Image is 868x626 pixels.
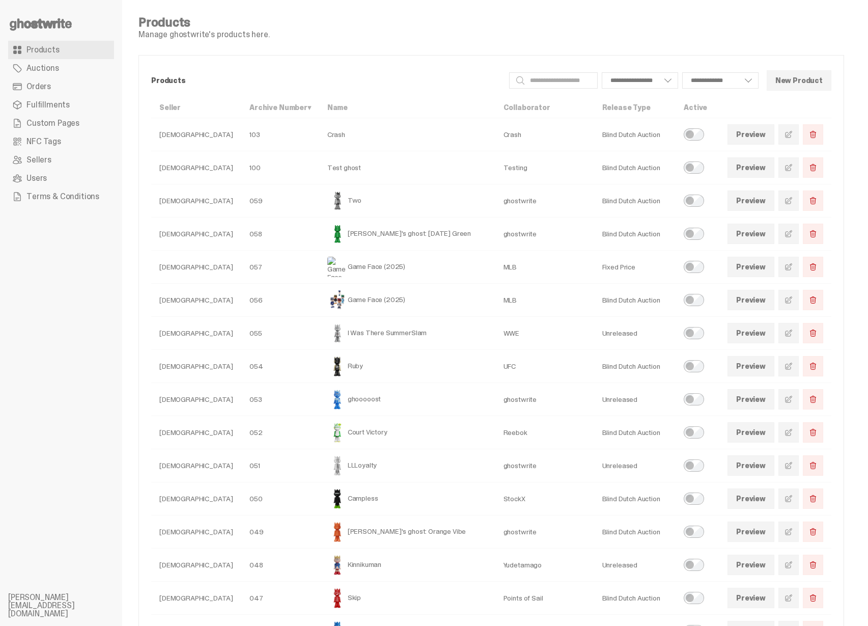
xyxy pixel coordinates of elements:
td: [DEMOGRAPHIC_DATA] [151,449,241,482]
a: Preview [727,389,774,410]
td: Blind Dutch Auction [594,151,676,184]
td: [DEMOGRAPHIC_DATA] [151,350,241,383]
td: 050 [241,482,319,515]
img: LLLoyalty [327,455,348,476]
td: Reebok [495,416,594,449]
td: [DEMOGRAPHIC_DATA] [151,482,241,515]
a: Orders [8,77,114,96]
td: WWE [495,317,594,350]
a: Products [8,41,114,59]
button: Delete Product [803,588,823,608]
img: Ruby [327,356,348,376]
td: ghostwrite [495,383,594,416]
li: [PERSON_NAME][EMAIL_ADDRESS][DOMAIN_NAME] [8,593,130,618]
td: Unreleased [594,549,676,582]
td: ghooooost [319,383,495,416]
span: Users [26,174,47,182]
td: ghostwrite [495,515,594,549]
td: [DEMOGRAPHIC_DATA] [151,383,241,416]
td: Blind Dutch Auction [594,284,676,317]
td: [DEMOGRAPHIC_DATA] [151,549,241,582]
a: Preview [727,422,774,443]
td: 055 [241,317,319,350]
td: 054 [241,350,319,383]
span: Products [26,46,60,54]
td: ghostwrite [495,449,594,482]
a: Terms & Conditions [8,187,114,206]
td: Fixed Price [594,251,676,284]
td: [DEMOGRAPHIC_DATA] [151,217,241,251]
th: Release Type [594,97,676,118]
td: Blind Dutch Auction [594,350,676,383]
td: Crash [319,118,495,151]
span: Auctions [26,64,59,72]
td: Ruby [319,350,495,383]
a: Preview [727,124,774,145]
td: [DEMOGRAPHIC_DATA] [151,582,241,615]
img: Court Victory [327,422,348,443]
td: [DEMOGRAPHIC_DATA] [151,184,241,217]
td: Blind Dutch Auction [594,184,676,217]
button: Delete Product [803,389,823,410]
td: Two [319,184,495,217]
a: Preview [727,157,774,178]
td: Unreleased [594,317,676,350]
td: 100 [241,151,319,184]
a: Preview [727,488,774,509]
td: 051 [241,449,319,482]
td: 058 [241,217,319,251]
td: Blind Dutch Auction [594,482,676,515]
img: Game Face (2025) [327,257,348,277]
p: Products [151,77,501,84]
span: Terms & Conditions [26,193,99,201]
a: Preview [727,257,774,277]
td: Campless [319,482,495,515]
img: Campless [327,488,348,509]
a: Custom Pages [8,114,114,132]
a: Preview [727,323,774,343]
td: Game Face (2025) [319,284,495,317]
button: Delete Product [803,257,823,277]
button: Delete Product [803,323,823,343]
td: Game Face (2025) [319,251,495,284]
td: Unreleased [594,449,676,482]
button: Delete Product [803,124,823,145]
button: Delete Product [803,422,823,443]
td: 049 [241,515,319,549]
td: [PERSON_NAME]'s ghost: [DATE] Green [319,217,495,251]
img: Schrödinger's ghost: Sunday Green [327,224,348,244]
img: I Was There SummerSlam [327,323,348,343]
td: MLB [495,251,594,284]
img: Skip [327,588,348,608]
td: Test ghost [319,151,495,184]
img: Schrödinger's ghost: Orange Vibe [327,522,348,542]
td: 053 [241,383,319,416]
td: [DEMOGRAPHIC_DATA] [151,284,241,317]
a: Preview [727,555,774,575]
td: I Was There SummerSlam [319,317,495,350]
a: Fulfillments [8,96,114,114]
td: Testing [495,151,594,184]
td: [PERSON_NAME]'s ghost: Orange Vibe [319,515,495,549]
td: Blind Dutch Auction [594,217,676,251]
td: 047 [241,582,319,615]
span: Orders [26,83,51,91]
td: 103 [241,118,319,151]
a: Preview [727,522,774,542]
td: Blind Dutch Auction [594,582,676,615]
td: Blind Dutch Auction [594,515,676,549]
td: 052 [241,416,319,449]
a: Users [8,169,114,187]
td: ghostwrite [495,184,594,217]
td: StockX [495,482,594,515]
td: Skip [319,582,495,615]
td: [DEMOGRAPHIC_DATA] [151,151,241,184]
button: Delete Product [803,455,823,476]
td: 056 [241,284,319,317]
button: Delete Product [803,190,823,211]
a: Preview [727,356,774,376]
a: Preview [727,290,774,310]
td: [DEMOGRAPHIC_DATA] [151,317,241,350]
img: Game Face (2025) [327,290,348,310]
th: Collaborator [495,97,594,118]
